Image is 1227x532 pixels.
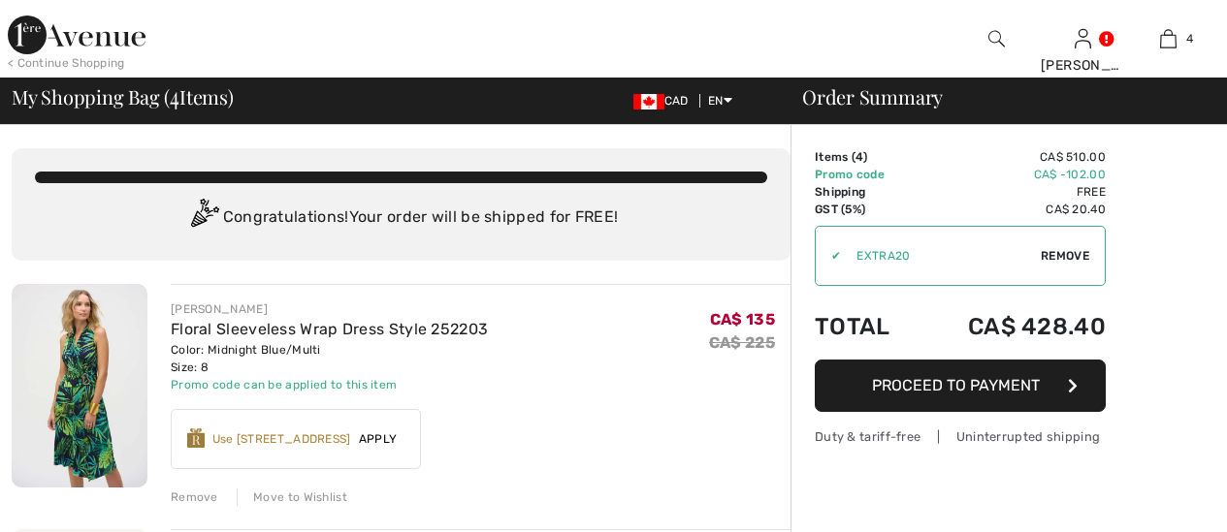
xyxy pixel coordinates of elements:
[171,320,488,338] a: Floral Sleeveless Wrap Dress Style 252203
[1041,247,1089,265] span: Remove
[8,54,125,72] div: < Continue Shopping
[1075,27,1091,50] img: My Info
[35,199,767,237] div: Congratulations! Your order will be shipped for FREE!
[237,488,347,506] div: Move to Wishlist
[918,166,1106,183] td: CA$ -102.00
[171,300,488,318] div: [PERSON_NAME]
[709,333,775,352] s: CA$ 225
[708,94,732,108] span: EN
[918,294,1106,360] td: CA$ 428.40
[815,166,918,183] td: Promo code
[815,148,918,166] td: Items ( )
[212,430,351,448] div: Use [STREET_ADDRESS]
[816,247,841,265] div: ✔
[841,227,1041,285] input: Promo code
[815,294,918,360] td: Total
[8,16,145,54] img: 1ère Avenue
[351,430,405,448] span: Apply
[815,360,1106,412] button: Proceed to Payment
[779,87,1215,107] div: Order Summary
[184,199,223,237] img: Congratulation2.svg
[12,284,147,487] img: Floral Sleeveless Wrap Dress Style 252203
[872,376,1040,394] span: Proceed to Payment
[171,488,218,506] div: Remove
[633,94,696,108] span: CAD
[918,148,1106,166] td: CA$ 510.00
[918,201,1106,218] td: CA$ 20.40
[815,201,918,218] td: GST (5%)
[1186,30,1193,47] span: 4
[187,428,205,448] img: Reward-Logo.svg
[170,82,179,108] span: 4
[12,87,234,107] span: My Shopping Bag ( Items)
[171,341,488,376] div: Color: Midnight Blue/Multi Size: 8
[815,183,918,201] td: Shipping
[710,310,775,329] span: CA$ 135
[1126,27,1211,50] a: 4
[856,150,863,164] span: 4
[1075,29,1091,47] a: Sign In
[1160,27,1177,50] img: My Bag
[171,376,488,393] div: Promo code can be applied to this item
[1041,55,1125,76] div: [PERSON_NAME]
[815,427,1106,446] div: Duty & tariff-free | Uninterrupted shipping
[633,94,664,110] img: Canadian Dollar
[918,183,1106,201] td: Free
[988,27,1005,50] img: search the website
